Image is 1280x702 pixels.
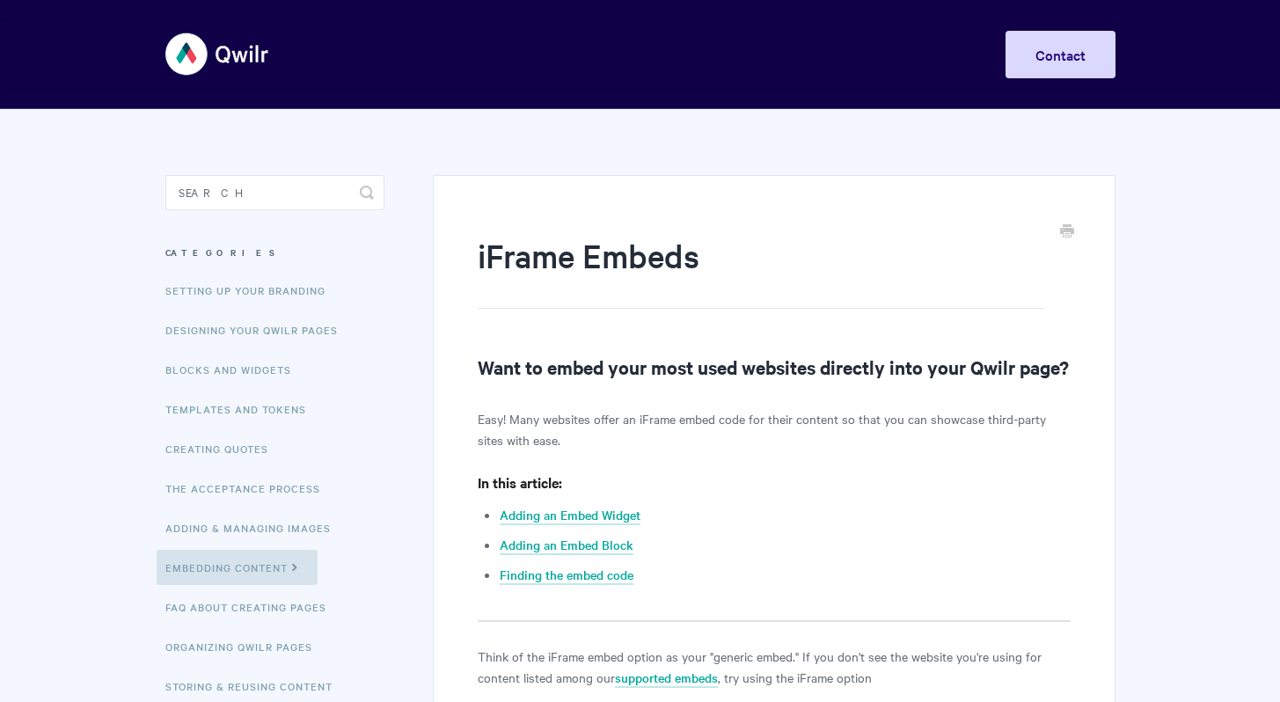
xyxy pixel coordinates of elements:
a: Setting up your Branding [165,273,339,308]
a: Templates and Tokens [165,391,319,427]
a: Adding an Embed Block [500,536,633,555]
a: Adding an Embed Widget [500,506,640,525]
p: Easy! Many websites offer an iFrame embed code for their content so that you can showcase third-p... [478,408,1070,450]
h1: iFrame Embeds [478,233,1043,309]
a: Designing Your Qwilr Pages [165,312,351,347]
a: Blocks and Widgets [165,352,304,387]
h3: Categories [165,237,384,268]
a: Adding & Managing Images [165,510,344,545]
a: Embedding Content [157,550,318,585]
img: Qwilr Help Center [165,21,270,87]
h2: Want to embed your most used websites directly into your Qwilr page? [478,353,1070,381]
a: Creating Quotes [165,431,282,466]
a: The Acceptance Process [165,471,333,506]
input: Search [165,175,384,210]
p: Think of the iFrame embed option as your "generic embed." If you don't see the website you're usi... [478,646,1070,688]
a: supported embeds [615,669,718,688]
strong: In this article: [478,472,562,492]
a: Organizing Qwilr Pages [165,629,325,664]
a: Print this Article [1060,223,1074,242]
a: Finding the embed code [500,566,633,585]
a: Contact [1006,31,1115,78]
a: FAQ About Creating Pages [165,589,340,625]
